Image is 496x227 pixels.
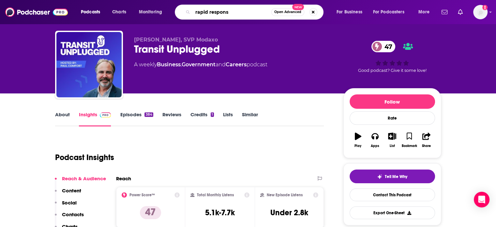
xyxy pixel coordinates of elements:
[350,206,435,219] button: Export One-Sheet
[56,32,122,97] img: Transit Unplugged
[5,6,68,18] img: Podchaser - Follow, Share and Rate Podcasts
[354,144,361,148] div: Play
[418,128,435,152] button: Share
[385,174,407,179] span: Tell Me Why
[350,128,367,152] button: Play
[371,144,379,148] div: Apps
[439,7,450,18] a: Show notifications dropdown
[267,193,303,197] h2: New Episode Listens
[100,112,111,118] img: Podchaser Pro
[193,7,271,17] input: Search podcasts, credits, & more...
[414,7,438,17] button: open menu
[140,206,161,219] p: 47
[144,112,153,117] div: 384
[401,144,417,148] div: Bookmark
[134,37,218,43] span: [PERSON_NAME], SVP Modaxo
[350,94,435,109] button: Follow
[55,200,77,212] button: Social
[139,8,162,17] span: Monitoring
[223,111,233,126] a: Lists
[270,208,308,218] h3: Under 2.8k
[474,192,489,207] div: Open Intercom Messenger
[337,8,362,17] span: For Business
[55,153,114,162] h1: Podcast Insights
[350,111,435,125] div: Rate
[390,144,395,148] div: List
[62,200,77,206] p: Social
[162,111,181,126] a: Reviews
[401,128,418,152] button: Bookmark
[226,61,247,68] a: Careers
[292,4,304,10] span: New
[455,7,465,18] a: Show notifications dropdown
[79,111,111,126] a: InsightsPodchaser Pro
[197,193,234,197] h2: Total Monthly Listens
[473,5,488,19] button: Show profile menu
[377,174,382,179] img: tell me why sparkle
[181,61,182,68] span: ,
[383,128,400,152] button: List
[157,61,181,68] a: Business
[134,61,267,69] div: A weekly podcast
[112,8,126,17] span: Charts
[369,7,414,17] button: open menu
[242,111,258,126] a: Similar
[350,188,435,201] a: Contact This Podcast
[120,111,153,126] a: Episodes384
[373,8,404,17] span: For Podcasters
[205,208,235,218] h3: 5.1k-7.7k
[216,61,226,68] span: and
[181,5,330,20] div: Search podcasts, credits, & more...
[371,41,396,52] a: 47
[62,175,106,182] p: Reach & Audience
[274,10,301,14] span: Open Advanced
[367,128,383,152] button: Apps
[108,7,130,17] a: Charts
[358,68,427,73] span: Good podcast? Give it some love!
[81,8,100,17] span: Podcasts
[418,8,429,17] span: More
[343,37,441,77] div: 47Good podcast? Give it some love!
[62,187,81,194] p: Content
[55,211,84,223] button: Contacts
[76,7,109,17] button: open menu
[422,144,431,148] div: Share
[271,8,304,16] button: Open AdvancedNew
[190,111,214,126] a: Credits1
[332,7,370,17] button: open menu
[55,111,70,126] a: About
[378,41,396,52] span: 47
[55,187,81,200] button: Content
[129,193,155,197] h2: Power Score™
[350,170,435,183] button: tell me why sparkleTell Me Why
[182,61,216,68] a: Government
[473,5,488,19] img: User Profile
[473,5,488,19] span: Logged in as NickG
[55,175,106,187] button: Reach & Audience
[62,211,84,218] p: Contacts
[211,112,214,117] div: 1
[482,5,488,10] svg: Add a profile image
[116,175,131,182] h2: Reach
[134,7,171,17] button: open menu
